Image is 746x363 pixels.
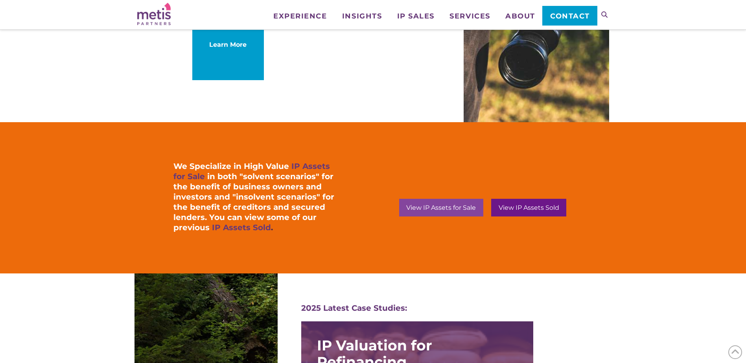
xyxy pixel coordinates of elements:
span: in both "solvent scenarios" for the benefit of business owners and investors and "insolvent scena... [173,172,334,232]
span: Contact [550,13,590,20]
a: View IP Assets for Sale [399,199,483,216]
strong: . [173,161,334,232]
span: Services [449,13,490,20]
a: IP Assets Sold [212,223,271,232]
span: Back to Top [728,345,742,359]
a: Learn More [192,9,264,80]
span: About [505,13,535,20]
span: View IP Assets for Sale [406,205,476,211]
span: View IP Assets Sold [499,205,559,211]
a: View IP Assets Sold [491,199,566,216]
img: Metis Partners [137,3,171,25]
span: Insights [342,13,382,20]
span: We Specialize in High Value [173,161,289,171]
span: Experience [273,13,327,20]
a: Contact [542,6,597,26]
span: Learn More [200,40,256,49]
span: IP Sales [397,13,435,20]
div: 2025 Latest Case Studies: [301,303,533,313]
